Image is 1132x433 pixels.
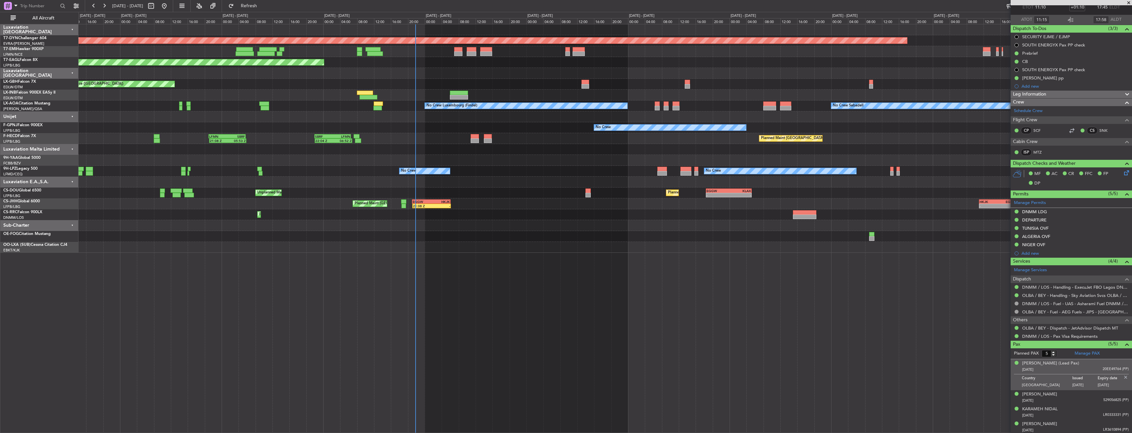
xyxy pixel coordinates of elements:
[205,18,222,24] div: 20:00
[1123,374,1129,380] img: close
[3,161,21,166] a: FCBB/BZV
[980,204,997,208] div: -
[315,139,333,143] div: 22:04 Z
[933,18,950,24] div: 00:00
[3,232,19,236] span: OE-FOG
[3,210,42,214] a: CS-RRCFalcon 900LX
[1014,200,1046,206] a: Manage Permits
[1013,99,1024,106] span: Crew
[882,18,899,24] div: 12:00
[1022,234,1050,239] div: ALGERIA OVF
[980,200,997,204] div: HKJK
[259,210,328,219] div: Planned Maint Lagos ([PERSON_NAME])
[1022,209,1047,215] div: DNMM LDG
[306,18,323,24] div: 20:00
[729,189,751,193] div: KLAX
[431,200,450,204] div: HKJK
[1022,50,1038,56] div: Prebrief
[1013,341,1020,348] span: Pax
[1013,116,1037,124] span: Flight Crew
[3,210,17,214] span: CS-RRC
[1022,59,1028,64] div: CB
[3,128,20,133] a: LFPB/LBG
[560,18,577,24] div: 08:00
[340,18,357,24] div: 04:00
[1013,138,1038,146] span: Cabin Crew
[1093,16,1109,24] input: --:--
[413,200,431,204] div: EGGW
[3,36,18,40] span: T7-DYN
[1103,171,1108,177] span: FP
[3,243,31,247] span: OO-LXA (SUB)
[432,204,451,208] div: -
[1033,128,1048,133] a: SCF
[225,1,265,11] button: Refresh
[3,36,47,40] a: T7-DYNChallenger 604
[934,13,959,19] div: [DATE] - [DATE]
[1022,428,1033,433] span: [DATE]
[577,18,594,24] div: 12:00
[272,18,289,24] div: 12:00
[1034,180,1040,187] span: DP
[426,101,477,111] div: No Crew Luxembourg (Findel)
[668,188,772,198] div: Planned Maint [GEOGRAPHIC_DATA] ([GEOGRAPHIC_DATA])
[425,18,442,24] div: 00:00
[629,13,654,19] div: [DATE] - [DATE]
[227,134,245,138] div: SBRF
[1022,284,1129,290] a: DNMM / LOS - Handling - ExecuJet FBO Lagos DNMM / LOS
[1022,225,1049,231] div: TUNISIA OVF
[1085,171,1092,177] span: FFC
[7,13,72,23] button: All Aircraft
[1075,350,1100,357] a: Manage PAX
[797,18,814,24] div: 16:00
[814,18,831,24] div: 20:00
[1021,16,1032,23] span: ATOT
[1022,293,1129,298] a: OLBA / BEY - Handling - Sky Aviation Svcs OLBA / BEY
[3,167,38,171] a: 9H-LPZLegacy 500
[171,18,188,24] div: 12:00
[1021,127,1032,134] div: CP
[1022,42,1085,48] div: SOUTH ENERGYX Pax PP check
[3,80,36,84] a: LX-GBHFalcon 7X
[86,18,103,24] div: 16:00
[1097,4,1108,11] span: 17:45
[1022,333,1098,339] a: DNMM / LOS - Pax Visa Requirements
[1109,4,1120,11] span: ELDT
[1108,25,1118,32] span: (3/3)
[17,16,70,20] span: All Aircraft
[1034,171,1041,177] span: MF
[1022,383,1072,389] p: [GEOGRAPHIC_DATA]
[1103,397,1129,403] span: 529056825 (PP)
[1013,275,1031,283] span: Dispatch
[1098,376,1123,383] p: Expiry date
[228,139,246,143] div: 05:53 Z
[20,1,58,11] input: Trip Number
[80,13,105,19] div: [DATE] - [DATE]
[764,18,780,24] div: 08:00
[1022,67,1085,72] div: SOUTH ENERGYX Pax PP check
[1022,217,1047,223] div: DEPARTURE
[3,101,18,105] span: LX-AOA
[865,18,882,24] div: 08:00
[3,167,16,171] span: 9H-LPZ
[3,243,67,247] a: OO-LXA (SUB)Cessna Citation CJ4
[257,188,366,198] div: Unplanned Maint [GEOGRAPHIC_DATA] ([GEOGRAPHIC_DATA])
[1013,258,1030,265] span: Services
[1111,16,1121,23] span: ALDT
[1013,160,1076,167] span: Dispatch Checks and Weather
[916,18,933,24] div: 20:00
[1022,413,1033,418] span: [DATE]
[679,18,696,24] div: 12:00
[103,18,120,24] div: 20:00
[997,200,1015,204] div: EGKB
[1072,383,1098,389] p: [DATE]
[355,199,458,209] div: Planned Maint [GEOGRAPHIC_DATA] ([GEOGRAPHIC_DATA])
[984,18,1000,24] div: 12:00
[1014,267,1047,274] a: Manage Services
[543,18,560,24] div: 04:00
[596,123,611,132] div: No Crew
[3,52,23,57] a: LFMN/NCE
[526,18,543,24] div: 00:00
[492,18,509,24] div: 16:00
[628,18,645,24] div: 00:00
